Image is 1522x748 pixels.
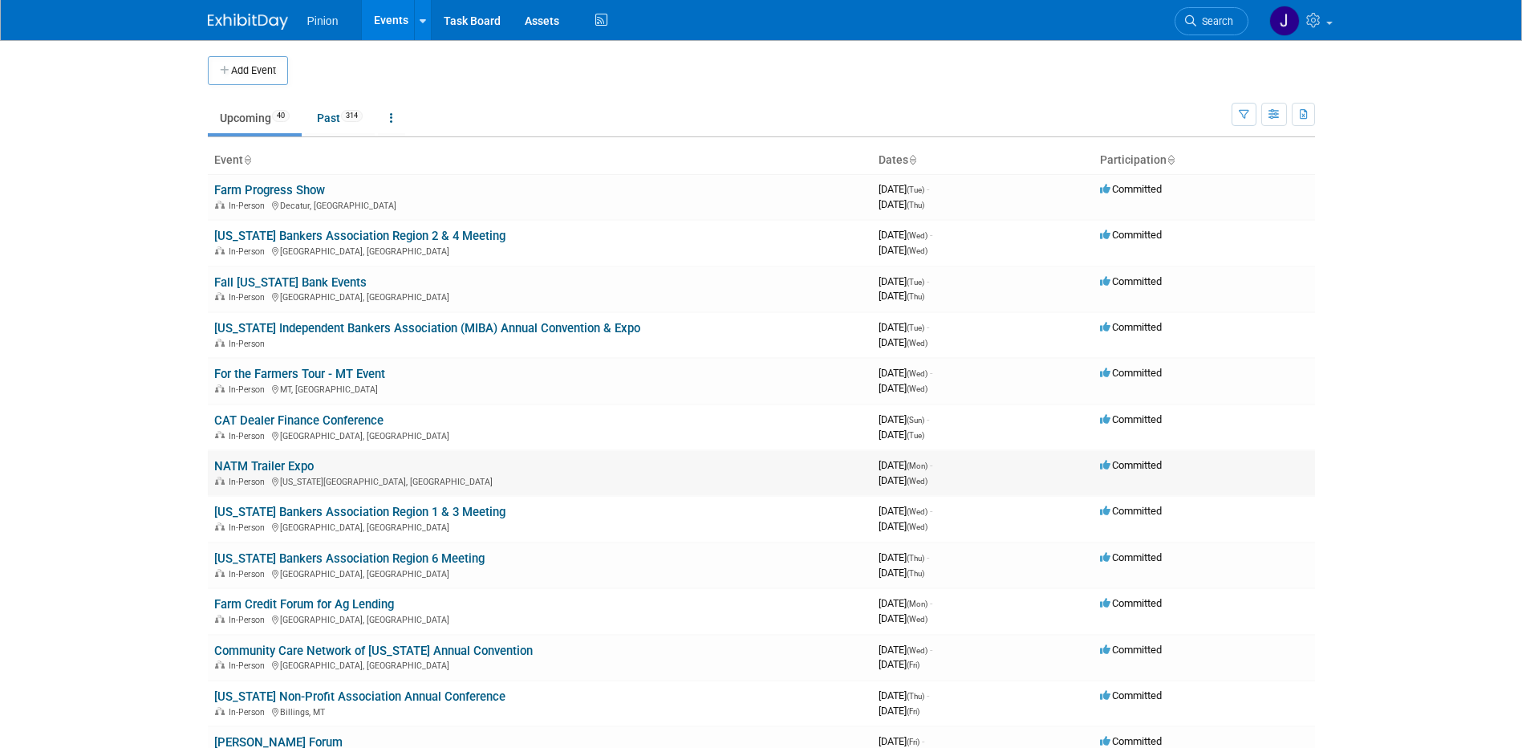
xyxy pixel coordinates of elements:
span: (Wed) [907,246,927,255]
span: Committed [1100,321,1162,333]
div: [GEOGRAPHIC_DATA], [GEOGRAPHIC_DATA] [214,612,866,625]
span: [DATE] [879,658,919,670]
span: (Wed) [907,646,927,655]
span: (Thu) [907,569,924,578]
a: [US_STATE] Bankers Association Region 2 & 4 Meeting [214,229,505,243]
span: - [930,459,932,471]
span: In-Person [229,569,270,579]
div: [GEOGRAPHIC_DATA], [GEOGRAPHIC_DATA] [214,290,866,303]
span: In-Person [229,661,270,671]
span: In-Person [229,431,270,441]
span: [DATE] [879,474,927,486]
a: Sort by Start Date [908,153,916,166]
img: In-Person Event [215,201,225,209]
a: Past314 [305,103,375,133]
span: Committed [1100,459,1162,471]
span: Committed [1100,735,1162,747]
span: - [922,735,924,747]
img: In-Person Event [215,615,225,623]
img: ExhibitDay [208,14,288,30]
span: (Wed) [907,507,927,516]
span: Committed [1100,689,1162,701]
span: In-Person [229,707,270,718]
span: (Fri) [907,707,919,716]
span: [DATE] [879,382,927,394]
span: [DATE] [879,290,924,302]
span: [DATE] [879,198,924,210]
span: [DATE] [879,367,932,379]
span: - [927,183,929,195]
span: - [927,413,929,425]
span: Search [1196,15,1233,27]
a: [US_STATE] Non-Profit Association Annual Conference [214,689,505,704]
img: In-Person Event [215,569,225,577]
span: [DATE] [879,275,929,287]
div: [GEOGRAPHIC_DATA], [GEOGRAPHIC_DATA] [214,658,866,671]
span: [DATE] [879,321,929,333]
span: (Sun) [907,416,924,425]
span: - [930,644,932,656]
img: Jennifer Plumisto [1269,6,1300,36]
a: Community Care Network of [US_STATE] Annual Convention [214,644,533,658]
span: Committed [1100,551,1162,563]
a: Farm Progress Show [214,183,325,197]
img: In-Person Event [215,246,225,254]
span: [DATE] [879,459,932,471]
div: Billings, MT [214,705,866,718]
a: [US_STATE] Bankers Association Region 1 & 3 Meeting [214,505,505,519]
span: [DATE] [879,413,929,425]
span: (Mon) [907,461,927,470]
span: 40 [272,110,290,122]
span: 314 [341,110,363,122]
th: Participation [1094,147,1315,174]
span: Committed [1100,183,1162,195]
span: - [927,689,929,701]
div: [GEOGRAPHIC_DATA], [GEOGRAPHIC_DATA] [214,244,866,257]
span: - [927,275,929,287]
span: (Fri) [907,738,919,746]
span: Committed [1100,275,1162,287]
a: NATM Trailer Expo [214,459,314,474]
img: In-Person Event [215,522,225,531]
span: (Mon) [907,600,927,608]
span: [DATE] [879,505,932,517]
span: In-Person [229,339,270,349]
th: Event [208,147,872,174]
span: (Tue) [907,278,924,287]
span: (Wed) [907,522,927,531]
span: In-Person [229,522,270,533]
span: [DATE] [879,597,932,609]
img: In-Person Event [215,477,225,485]
span: (Thu) [907,692,924,701]
span: [DATE] [879,705,919,717]
a: Upcoming40 [208,103,302,133]
span: [DATE] [879,183,929,195]
span: (Wed) [907,384,927,393]
span: In-Person [229,384,270,395]
span: [DATE] [879,336,927,348]
img: In-Person Event [215,384,225,392]
a: CAT Dealer Finance Conference [214,413,384,428]
a: For the Farmers Tour - MT Event [214,367,385,381]
span: In-Person [229,246,270,257]
span: Pinion [307,14,339,27]
span: [DATE] [879,612,927,624]
span: [DATE] [879,689,929,701]
span: [DATE] [879,244,927,256]
span: [DATE] [879,644,932,656]
span: In-Person [229,615,270,625]
div: Decatur, [GEOGRAPHIC_DATA] [214,198,866,211]
span: [DATE] [879,229,932,241]
span: (Fri) [907,661,919,669]
span: Committed [1100,505,1162,517]
span: [DATE] [879,735,924,747]
span: - [930,229,932,241]
span: - [927,321,929,333]
div: [GEOGRAPHIC_DATA], [GEOGRAPHIC_DATA] [214,520,866,533]
a: Sort by Participation Type [1167,153,1175,166]
span: - [930,367,932,379]
span: In-Person [229,201,270,211]
span: - [927,551,929,563]
div: [GEOGRAPHIC_DATA], [GEOGRAPHIC_DATA] [214,429,866,441]
span: [DATE] [879,429,924,441]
